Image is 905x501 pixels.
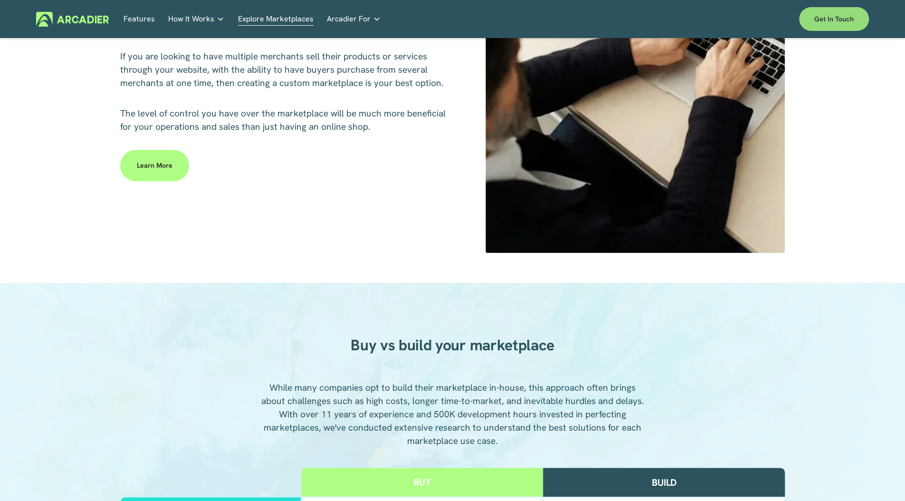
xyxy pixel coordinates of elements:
[413,476,431,488] h2: Buy
[327,12,371,26] span: Arcadier For
[120,150,189,181] a: Learn more
[124,12,155,27] a: Features
[120,107,448,133] span: The level of control you have over the marketplace will be much more beneficial for your operatio...
[168,12,214,26] span: How It Works
[168,12,224,27] a: folder dropdown
[857,455,905,501] iframe: Chat Widget
[799,7,869,31] a: Get in touch
[327,12,381,27] a: folder dropdown
[238,12,314,27] a: Explore Marketplaces
[120,50,444,89] span: If you are looking to have multiple merchants sell their products or services through your websit...
[652,476,676,489] h2: Build
[351,335,554,355] strong: Buy vs build your marketplace
[36,12,109,27] img: Arcadier
[260,381,646,448] p: While many companies opt to build their marketplace in-house, this approach often brings about ch...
